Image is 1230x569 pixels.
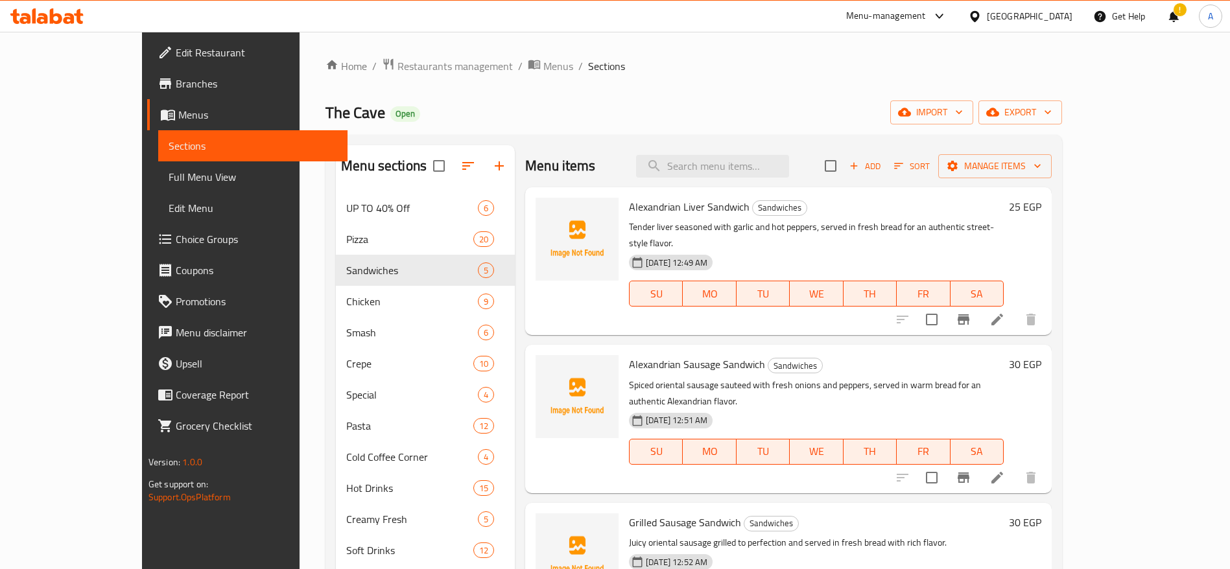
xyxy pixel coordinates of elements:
[886,156,938,176] span: Sort items
[1015,462,1047,493] button: delete
[478,262,494,278] div: items
[629,535,1004,551] p: Juicy oriental sausage grilled to perfection and served in fresh bread with rich flavor.
[768,358,823,373] div: Sandwiches
[846,8,926,24] div: Menu-management
[641,257,713,269] span: [DATE] 12:49 AM
[956,442,999,461] span: SA
[1208,9,1213,23] span: A
[478,200,494,216] div: items
[346,325,478,340] span: Smash
[849,284,892,303] span: TH
[629,197,750,216] span: Alexandrian Liver Sandwich
[744,516,798,531] span: Sandwiches
[473,480,494,496] div: items
[688,284,731,303] span: MO
[148,489,231,505] a: Support.OpsPlatform
[844,156,886,176] span: Add item
[525,156,596,176] h2: Menu items
[346,511,478,527] span: Creamy Fresh
[902,442,945,461] span: FR
[629,219,1004,251] p: Tender liver seasoned with garlic and hot peppers, served in fresh bread for an authentic street-...
[956,284,999,303] span: SA
[147,224,348,255] a: Choice Groups
[346,480,473,496] span: Hot Drinks
[479,513,493,526] span: 5
[158,161,348,192] a: Full Menu View
[147,68,348,99] a: Branches
[978,100,1062,124] button: export
[176,45,337,60] span: Edit Restaurant
[336,410,515,441] div: Pasta12
[847,159,882,174] span: Add
[336,441,515,472] div: Cold Coffee Corner4
[169,200,337,216] span: Edit Menu
[346,387,478,402] span: Special
[346,200,478,216] span: UP TO 40% Off
[147,255,348,286] a: Coupons
[325,58,1062,75] nav: breadcrumb
[894,159,930,174] span: Sort
[147,99,348,130] a: Menus
[479,296,493,308] span: 9
[578,58,583,74] li: /
[629,377,1004,410] p: Spiced oriental sausage sauteed with fresh onions and peppers, served in warm bread for an authen...
[147,379,348,410] a: Coverage Report
[158,130,348,161] a: Sections
[147,317,348,348] a: Menu disclaimer
[987,9,1072,23] div: [GEOGRAPHIC_DATA]
[478,449,494,465] div: items
[346,356,473,371] span: Crepe
[336,192,515,224] div: UP TO 40% Off6
[951,281,1004,307] button: SA
[636,155,789,178] input: search
[425,152,453,180] span: Select all sections
[178,107,337,122] span: Menus
[938,154,1052,178] button: Manage items
[849,442,892,461] span: TH
[1009,355,1041,373] h6: 30 EGP
[478,294,494,309] div: items
[1009,198,1041,216] h6: 25 EGP
[742,442,785,461] span: TU
[479,202,493,215] span: 6
[536,198,619,281] img: Alexandrian Liver Sandwich
[158,192,348,224] a: Edit Menu
[346,294,478,309] span: Chicken
[635,442,678,461] span: SU
[346,542,473,558] span: Soft Drinks
[742,284,785,303] span: TU
[176,356,337,371] span: Upsell
[478,387,494,402] div: items
[474,358,493,370] span: 10
[473,542,494,558] div: items
[147,348,348,379] a: Upsell
[951,439,1004,465] button: SA
[382,58,513,75] a: Restaurants management
[744,516,799,531] div: Sandwiches
[336,348,515,379] div: Crepe10
[629,281,683,307] button: SU
[453,150,484,181] span: Sort sections
[478,511,494,527] div: items
[176,262,337,278] span: Coupons
[346,449,478,465] div: Cold Coffee Corner
[844,439,897,465] button: TH
[768,358,822,373] span: Sandwiches
[890,100,973,124] button: import
[336,535,515,566] div: Soft Drinks12
[148,454,180,470] span: Version:
[390,106,420,122] div: Open
[346,418,473,434] span: Pasta
[901,104,963,121] span: import
[629,513,741,532] span: Grilled Sausage Sandwich
[484,150,515,181] button: Add section
[902,284,945,303] span: FR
